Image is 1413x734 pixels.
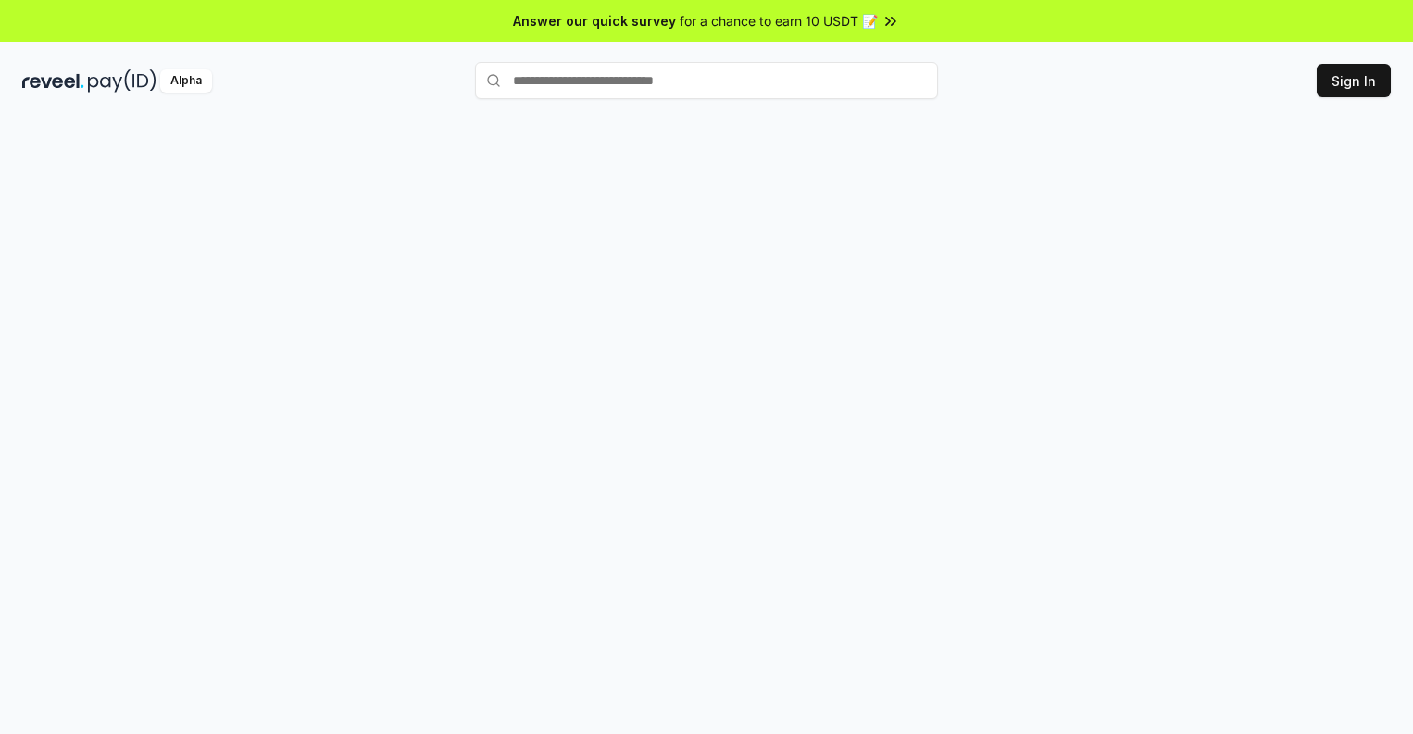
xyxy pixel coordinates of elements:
[513,11,676,31] span: Answer our quick survey
[88,69,156,93] img: pay_id
[160,69,212,93] div: Alpha
[22,69,84,93] img: reveel_dark
[1317,64,1391,97] button: Sign In
[680,11,878,31] span: for a chance to earn 10 USDT 📝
